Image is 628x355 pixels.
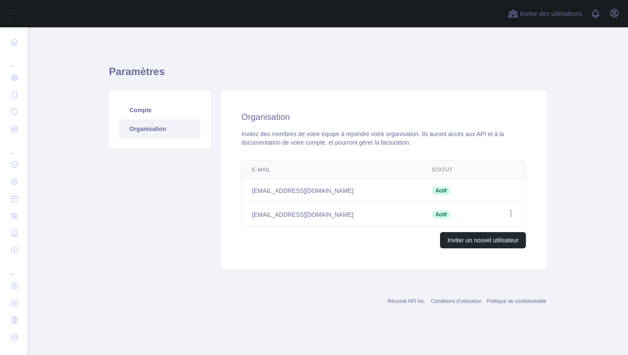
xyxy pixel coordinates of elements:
font: E-mail [252,167,271,173]
font: Compte [129,107,152,113]
font: Actif [435,212,447,218]
a: Conditions d'utilisation [431,298,482,304]
font: Inviter un nouvel utilisateur [447,237,519,244]
font: ... [10,62,15,68]
font: Organisation [241,112,290,122]
button: Inviter un nouvel utilisateur [440,232,526,248]
font: ... [10,270,15,276]
font: Paramètres [109,66,165,77]
font: Actif [435,188,447,194]
button: Inviter des utilisateurs [506,7,584,20]
font: Statut [432,167,452,173]
font: Organisation [129,125,166,132]
font: ... [10,149,15,155]
font: [EMAIL_ADDRESS][DOMAIN_NAME] [252,212,353,218]
a: Organisation [119,119,200,138]
a: Résumé API Inc. [387,298,426,304]
font: Invitez des membres de votre équipe à rejoindre votre organisation. Ils auront accès aux API et à... [241,131,504,146]
a: Politique de confidentialité [487,298,546,304]
font: Inviter des utilisateurs [520,10,582,17]
a: Compte [119,101,200,119]
font: [EMAIL_ADDRESS][DOMAIN_NAME] [252,187,353,194]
